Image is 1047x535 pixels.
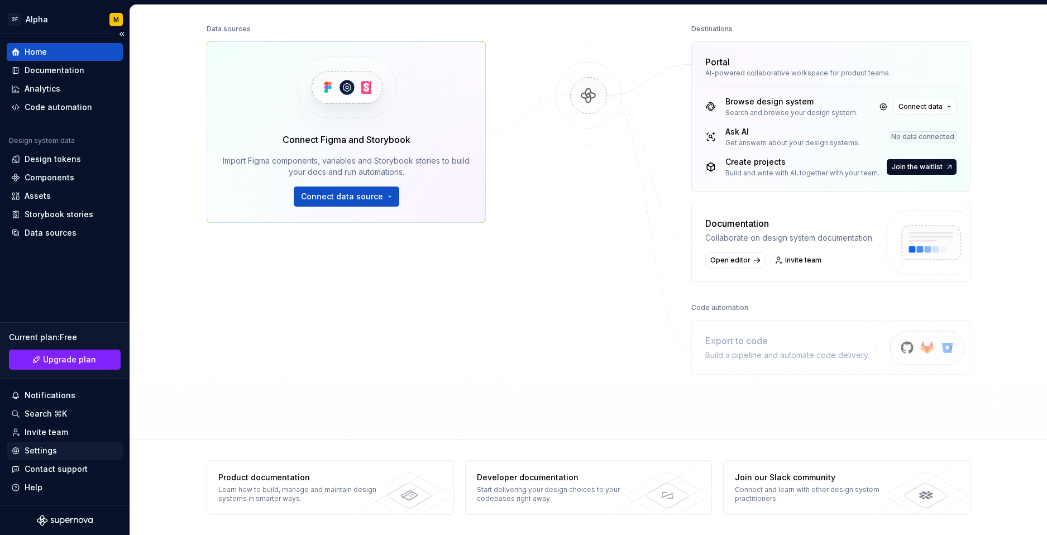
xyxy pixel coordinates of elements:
div: Documentation [705,217,874,230]
a: Components [7,169,123,187]
a: Home [7,43,123,61]
div: M [113,15,119,24]
div: Collaborate on design system documentation. [705,232,874,243]
a: Product documentationLearn how to build, manage and maintain design systems in smarter ways. [207,460,454,515]
div: Assets [25,190,51,202]
div: Get answers about your design systems. [725,138,860,147]
div: Browse design system [725,96,858,107]
span: Join the waitlist [892,163,943,171]
div: No data connected [889,131,957,142]
a: Documentation [7,61,123,79]
button: Notifications [7,386,123,404]
a: Developer documentationStart delivering your design choices to your codebases right away. [465,460,713,515]
div: Developer documentation [477,472,639,483]
div: Portal [705,55,730,69]
button: Collapse sidebar [114,26,130,42]
button: Join the waitlist [887,159,957,175]
div: Join our Slack community [735,472,897,483]
div: Data sources [25,227,77,238]
div: Design system data [9,136,75,145]
a: Settings [7,442,123,460]
span: Upgrade plan [43,354,96,365]
div: Import Figma components, variables and Storybook stories to build your docs and run automations. [223,155,470,178]
a: Join our Slack communityConnect and learn with other design system practitioners. [723,460,970,515]
div: Invite team [25,427,68,438]
div: Create projects [725,156,879,168]
div: Connect Figma and Storybook [283,133,410,146]
a: Analytics [7,80,123,98]
div: Design tokens [25,154,81,165]
div: Home [25,46,47,58]
div: Build a pipeline and automate code delivery. [705,350,869,361]
div: Start delivering your design choices to your codebases right away. [477,485,639,503]
button: Contact support [7,460,123,478]
div: Alpha [26,14,48,25]
span: Open editor [710,256,750,265]
button: Connect data source [294,187,399,207]
div: Code automation [25,102,92,113]
div: Documentation [25,65,84,76]
a: Open editor [705,252,764,268]
div: Components [25,172,74,183]
div: Connect and learn with other design system practitioners. [735,485,897,503]
div: Data sources [207,21,251,37]
div: Code automation [691,300,748,316]
div: Export to code [705,334,869,347]
div: Build and write with AI, together with your team. [725,169,879,178]
div: Contact support [25,464,88,475]
div: AI-powered collaborative workspace for product teams. [705,69,957,78]
a: Design tokens [7,150,123,168]
div: Destinations [691,21,733,37]
span: Connect data [898,102,943,111]
div: Current plan : Free [9,332,121,343]
a: Assets [7,187,123,205]
a: Code automation [7,98,123,116]
div: Help [25,482,42,493]
button: 2FAlphaM [2,7,127,31]
div: Analytics [25,83,60,94]
div: Search ⌘K [25,408,67,419]
button: Help [7,479,123,496]
div: 2F [8,13,21,26]
div: Search and browse your design system. [725,108,858,117]
div: Ask AI [725,126,860,137]
button: Connect data [893,99,957,114]
a: Data sources [7,224,123,242]
div: Learn how to build, manage and maintain design systems in smarter ways. [218,485,381,503]
svg: Supernova Logo [37,515,93,526]
span: Connect data source [301,191,383,202]
button: Upgrade plan [9,350,121,370]
div: Settings [25,445,57,456]
a: Invite team [7,423,123,441]
div: Notifications [25,390,75,401]
div: Product documentation [218,472,381,483]
div: Storybook stories [25,209,93,220]
button: Search ⌘K [7,405,123,423]
span: Invite team [785,256,821,265]
a: Invite team [771,252,826,268]
a: Storybook stories [7,206,123,223]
